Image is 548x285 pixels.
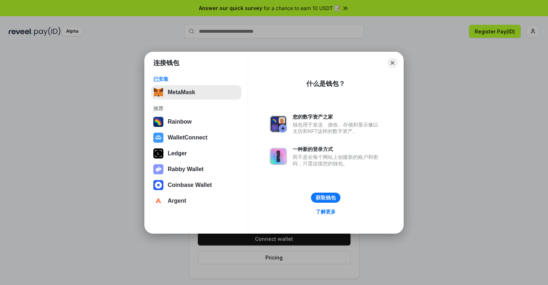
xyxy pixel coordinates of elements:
div: 推荐 [153,105,239,112]
img: svg+xml,%3Csvg%20width%3D%2228%22%20height%3D%2228%22%20viewBox%3D%220%200%2028%2028%22%20fill%3D... [153,196,163,206]
div: 获取钱包 [316,194,336,201]
img: svg+xml,%3Csvg%20xmlns%3D%22http%3A%2F%2Fwww.w3.org%2F2000%2Fsvg%22%20width%3D%2228%22%20height%3... [153,148,163,158]
button: Rainbow [151,115,241,129]
div: 而不是在每个网站上创建新的账户和密码，只需连接您的钱包。 [293,154,382,167]
button: 获取钱包 [311,193,340,203]
div: Rabby Wallet [168,166,204,173]
div: Rainbow [168,119,192,125]
img: svg+xml,%3Csvg%20width%3D%22120%22%20height%3D%22120%22%20viewBox%3D%220%200%20120%20120%22%20fil... [153,117,163,127]
button: WalletConnect [151,130,241,145]
img: svg+xml,%3Csvg%20xmlns%3D%22http%3A%2F%2Fwww.w3.org%2F2000%2Fsvg%22%20fill%3D%22none%22%20viewBox... [153,164,163,174]
button: Close [387,58,398,68]
button: Argent [151,194,241,208]
div: 一种新的登录方式 [293,146,382,152]
h1: 连接钱包 [153,59,179,67]
div: WalletConnect [168,134,208,141]
img: svg+xml,%3Csvg%20xmlns%3D%22http%3A%2F%2Fwww.w3.org%2F2000%2Fsvg%22%20fill%3D%22none%22%20viewBox... [270,115,287,133]
a: 了解更多 [311,207,340,216]
div: 已安装 [153,76,239,82]
button: Coinbase Wallet [151,178,241,192]
div: Ledger [168,150,187,157]
div: 您的数字资产之家 [293,114,382,120]
img: svg+xml,%3Csvg%20width%3D%2228%22%20height%3D%2228%22%20viewBox%3D%220%200%2028%2028%22%20fill%3D... [153,180,163,190]
div: MetaMask [168,89,195,96]
div: Coinbase Wallet [168,182,212,188]
img: svg+xml,%3Csvg%20width%3D%2228%22%20height%3D%2228%22%20viewBox%3D%220%200%2028%2028%22%20fill%3D... [153,133,163,143]
button: MetaMask [151,85,241,100]
img: svg+xml,%3Csvg%20fill%3D%22none%22%20height%3D%2233%22%20viewBox%3D%220%200%2035%2033%22%20width%... [153,87,163,97]
div: 钱包用于发送、接收、存储和显示像以太坊和NFT这样的数字资产。 [293,121,382,134]
img: svg+xml,%3Csvg%20xmlns%3D%22http%3A%2F%2Fwww.w3.org%2F2000%2Fsvg%22%20fill%3D%22none%22%20viewBox... [270,148,287,165]
button: Ledger [151,146,241,161]
div: 了解更多 [316,208,336,215]
div: Argent [168,198,186,204]
button: Rabby Wallet [151,162,241,176]
div: 什么是钱包？ [306,79,345,88]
